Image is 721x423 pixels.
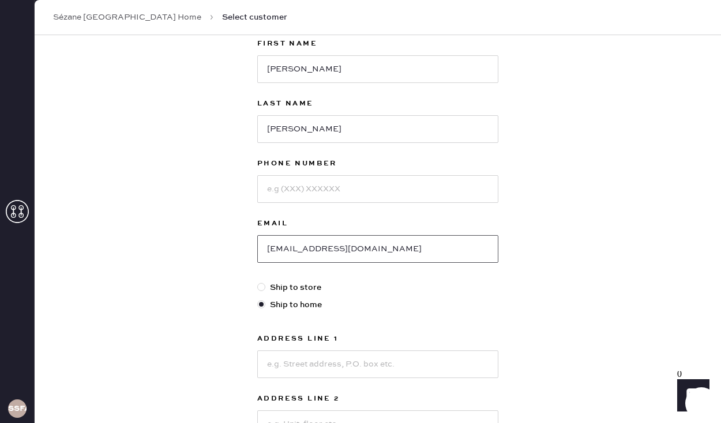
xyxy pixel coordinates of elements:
label: Ship to store [257,281,498,294]
a: Sézane [GEOGRAPHIC_DATA] Home [53,12,201,23]
input: e.g. Street address, P.O. box etc. [257,350,498,378]
span: Select customer [222,12,287,23]
label: Address Line 1 [257,332,498,346]
input: e.g. john@doe.com [257,235,498,263]
label: Email [257,217,498,231]
input: e.g. Doe [257,115,498,143]
h3: SSFA [8,405,27,413]
iframe: Front Chat [666,371,716,421]
label: Ship to home [257,299,498,311]
label: First Name [257,37,498,51]
label: Phone Number [257,157,498,171]
input: e.g (XXX) XXXXXX [257,175,498,203]
label: Address Line 2 [257,392,498,406]
label: Last Name [257,97,498,111]
input: e.g. John [257,55,498,83]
